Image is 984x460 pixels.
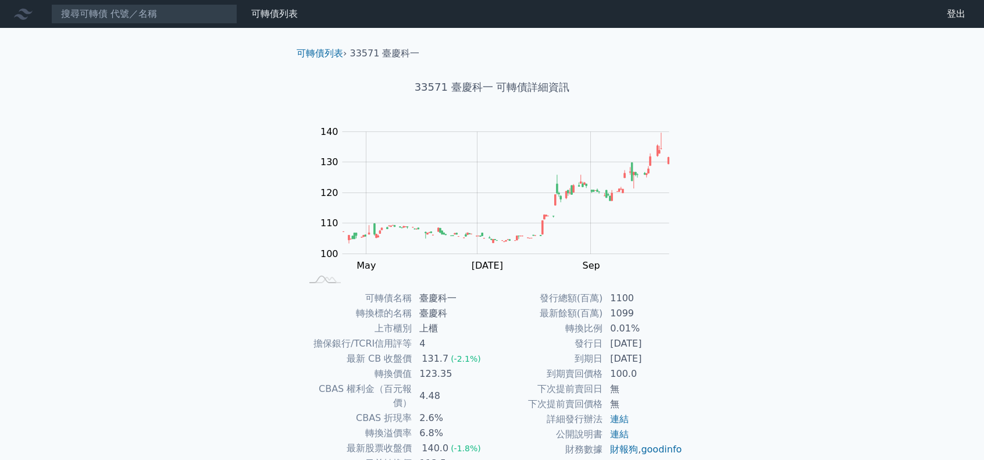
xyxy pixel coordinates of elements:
a: 連結 [610,413,629,425]
a: 可轉債列表 [251,8,298,19]
td: 4.48 [412,381,492,411]
td: 1100 [603,291,683,306]
td: 可轉債名稱 [301,291,412,306]
td: 到期日 [492,351,603,366]
li: › [297,47,347,60]
td: , [603,442,683,457]
td: 發行日 [492,336,603,351]
div: 140.0 [419,441,451,455]
td: 轉換價值 [301,366,412,381]
td: 最新股票收盤價 [301,441,412,456]
td: 下次提前賣回日 [492,381,603,397]
span: (-1.8%) [451,444,481,453]
td: 1099 [603,306,683,321]
td: 100.0 [603,366,683,381]
td: 上市櫃別 [301,321,412,336]
td: 到期賣回價格 [492,366,603,381]
td: 無 [603,397,683,412]
td: 上櫃 [412,321,492,336]
a: 財報狗 [610,444,638,455]
td: [DATE] [603,351,683,366]
tspan: 110 [320,217,338,229]
td: 最新 CB 收盤價 [301,351,412,366]
td: 財務數據 [492,442,603,457]
tspan: 130 [320,156,338,167]
a: 登出 [937,5,975,23]
td: 4 [412,336,492,351]
td: 轉換標的名稱 [301,306,412,321]
td: 無 [603,381,683,397]
td: 公開說明書 [492,427,603,442]
td: 臺慶科 [412,306,492,321]
tspan: 100 [320,248,338,259]
td: 詳細發行辦法 [492,412,603,427]
td: CBAS 權利金（百元報價） [301,381,412,411]
h1: 33571 臺慶科一 可轉債詳細資訊 [287,79,697,95]
tspan: 140 [320,126,338,137]
td: 6.8% [412,426,492,441]
g: Chart [315,126,687,271]
input: 搜尋可轉債 代號／名稱 [51,4,237,24]
li: 33571 臺慶科一 [350,47,420,60]
tspan: 120 [320,187,338,198]
a: 連結 [610,429,629,440]
td: 轉換比例 [492,321,603,336]
td: 擔保銀行/TCRI信用評等 [301,336,412,351]
td: 最新餘額(百萬) [492,306,603,321]
td: 下次提前賣回價格 [492,397,603,412]
span: (-2.1%) [451,354,481,363]
div: 131.7 [419,352,451,366]
td: 2.6% [412,411,492,426]
td: 臺慶科一 [412,291,492,306]
tspan: May [356,260,376,271]
td: [DATE] [603,336,683,351]
td: CBAS 折現率 [301,411,412,426]
tspan: [DATE] [472,260,503,271]
a: 可轉債列表 [297,48,343,59]
td: 123.35 [412,366,492,381]
td: 發行總額(百萬) [492,291,603,306]
td: 轉換溢價率 [301,426,412,441]
tspan: Sep [582,260,600,271]
td: 0.01% [603,321,683,336]
a: goodinfo [641,444,682,455]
